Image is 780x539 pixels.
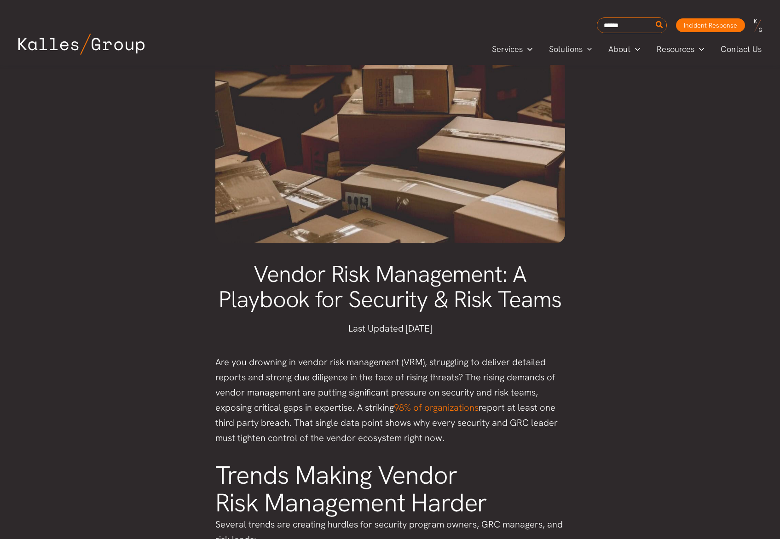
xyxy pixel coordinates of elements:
[492,42,523,56] span: Services
[484,42,541,56] a: ServicesMenu Toggle
[549,42,583,56] span: Solutions
[721,42,762,56] span: Contact Us
[630,42,640,56] span: Menu Toggle
[541,42,601,56] a: SolutionsMenu Toggle
[694,42,704,56] span: Menu Toggle
[676,18,745,32] a: Incident Response
[583,42,592,56] span: Menu Toggle
[18,34,144,55] img: Kalles Group
[608,42,630,56] span: About
[523,42,532,56] span: Menu Toggle
[712,42,771,56] a: Contact Us
[219,259,561,314] span: Vendor Risk Management: A Playbook for Security & Risk Teams
[348,322,432,334] span: Last Updated [DATE]
[394,401,479,413] a: 98% of organizations
[657,42,694,56] span: Resources
[484,41,771,57] nav: Primary Site Navigation
[648,42,712,56] a: ResourcesMenu Toggle
[654,18,665,33] button: Search
[600,42,648,56] a: AboutMenu Toggle
[215,462,565,517] h2: Trends Making Vendor Risk Management Harder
